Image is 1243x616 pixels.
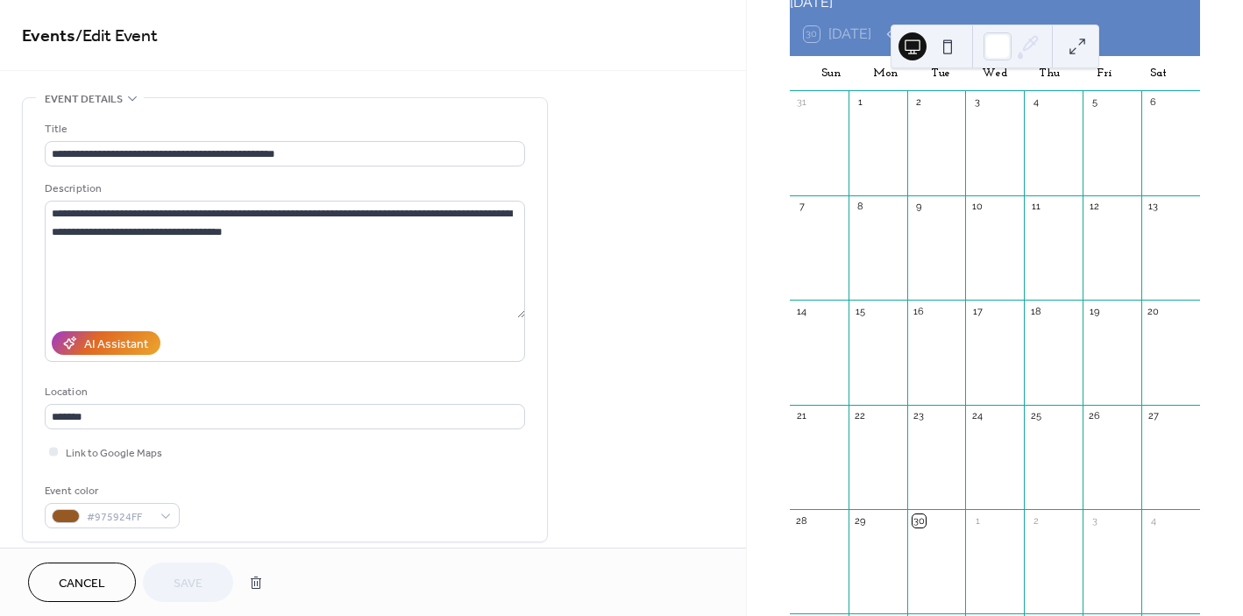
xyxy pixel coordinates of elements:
div: 30 [913,514,926,527]
div: 3 [1088,514,1101,527]
div: 19 [1088,305,1101,318]
div: 4 [1029,96,1042,110]
div: 9 [913,201,926,214]
div: 13 [1147,201,1160,214]
span: #975924FF [87,508,152,527]
span: Cancel [59,575,105,593]
div: Event color [45,482,176,500]
div: 25 [1029,410,1042,423]
button: Cancel [28,563,136,602]
div: Title [45,120,522,138]
div: 28 [795,514,808,527]
div: Location [45,383,522,401]
button: AI Assistant [52,331,160,355]
div: 24 [970,410,984,423]
div: 1 [854,96,867,110]
div: 14 [795,305,808,318]
div: Wed [968,56,1022,91]
div: 23 [913,410,926,423]
div: AI Assistant [84,336,148,354]
div: 15 [854,305,867,318]
div: 12 [1088,201,1101,214]
div: 20 [1147,305,1160,318]
div: 17 [970,305,984,318]
div: Mon [858,56,913,91]
div: 7 [795,201,808,214]
span: Link to Google Maps [66,444,162,463]
div: 3 [970,96,984,110]
div: 26 [1088,410,1101,423]
div: 27 [1147,410,1160,423]
div: Sat [1132,56,1186,91]
div: Tue [913,56,967,91]
div: 29 [854,514,867,527]
div: 21 [795,410,808,423]
a: Events [22,19,75,53]
span: Event details [45,90,123,109]
div: 18 [1029,305,1042,318]
div: Description [45,180,522,198]
div: Sun [804,56,858,91]
div: 22 [854,410,867,423]
span: / Edit Event [75,19,158,53]
div: 4 [1147,514,1160,527]
div: 31 [795,96,808,110]
div: 2 [913,96,926,110]
div: 6 [1147,96,1160,110]
div: 1 [970,514,984,527]
div: 8 [854,201,867,214]
div: Thu [1022,56,1076,91]
div: 5 [1088,96,1101,110]
div: 2 [1029,514,1042,527]
div: Fri [1076,56,1131,91]
div: 11 [1029,201,1042,214]
div: 10 [970,201,984,214]
div: 16 [913,305,926,318]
